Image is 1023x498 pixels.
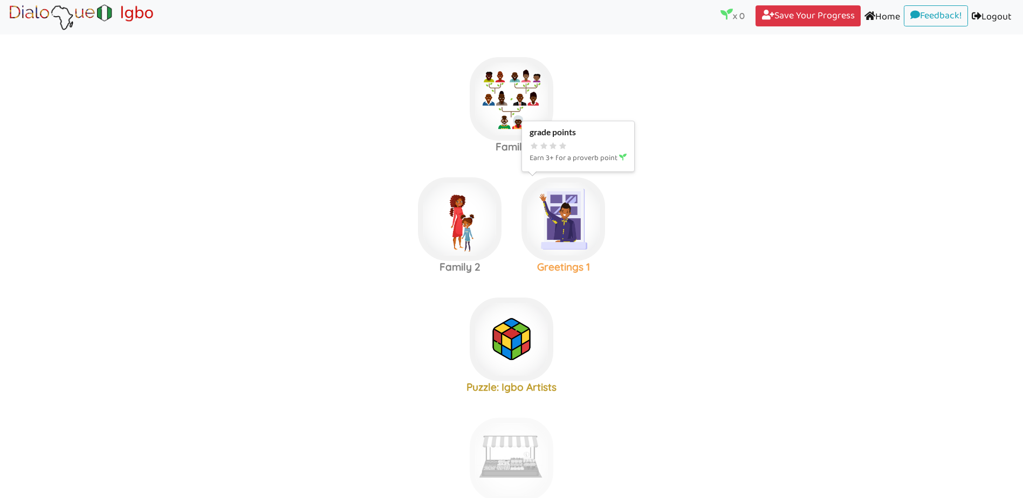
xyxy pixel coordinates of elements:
img: r5+QtVXYuttHLoUAAAAABJRU5ErkJggg== [543,423,559,439]
a: Logout [968,5,1015,30]
div: grade points [530,127,627,137]
h3: Greetings 1 [512,261,615,273]
p: x 0 [720,8,745,23]
h3: Family [460,141,564,153]
img: welcome-textile.9f7a6d7f.png [521,177,605,261]
img: maame-grey.9bcbedc5.png [418,177,502,261]
img: r5+QtVXYuttHLoUAAAAABJRU5ErkJggg== [594,183,610,199]
img: r5+QtVXYuttHLoUAAAAABJRU5ErkJggg== [543,63,559,79]
img: rubiks.4dece505.png [470,298,553,381]
img: Brand [8,4,155,31]
h3: Puzzle: Igbo Artists [460,381,564,393]
img: family.5a65002c.jpg [470,57,553,141]
a: Home [861,5,904,30]
img: r5+QtVXYuttHLoUAAAAABJRU5ErkJggg== [491,183,507,199]
img: r5+QtVXYuttHLoUAAAAABJRU5ErkJggg== [543,303,559,319]
h3: Family 2 [408,261,512,273]
a: Feedback! [904,5,968,27]
p: Earn 3+ for a proverb point [530,152,627,165]
a: Save Your Progress [756,5,861,27]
